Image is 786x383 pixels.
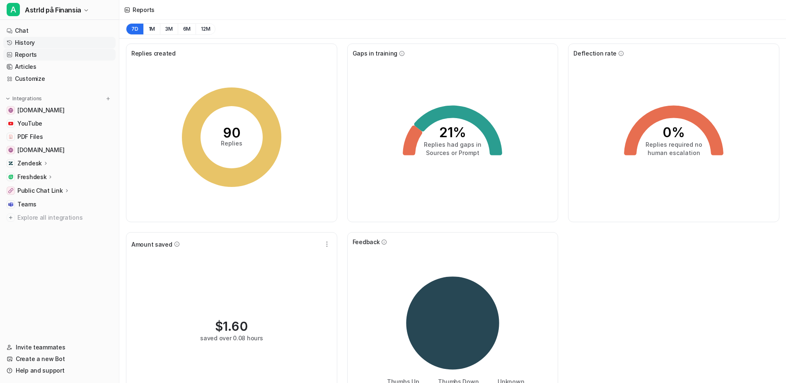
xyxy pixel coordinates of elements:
a: www.finansia.se[DOMAIN_NAME] [3,104,116,116]
img: Teams [8,202,13,207]
button: 3M [160,23,178,35]
a: YouTubeYouTube [3,118,116,129]
img: www.finansia.se [8,108,13,113]
a: Chat [3,25,116,36]
img: YouTube [8,121,13,126]
span: YouTube [17,119,42,128]
span: Deflection rate [573,49,617,58]
tspan: Replies had gaps in [424,141,481,148]
button: 12M [196,23,215,35]
button: 1M [143,23,160,35]
p: Zendesk [17,159,42,167]
a: Articles [3,61,116,73]
span: Teams [17,200,36,208]
a: Invite teammates [3,342,116,353]
img: menu_add.svg [105,96,111,102]
div: $ [215,319,248,334]
tspan: human escalation [648,149,700,156]
img: explore all integrations [7,213,15,222]
p: Integrations [12,95,42,102]
a: wiki.finansia.se[DOMAIN_NAME] [3,144,116,156]
button: Integrations [3,95,44,103]
img: expand menu [5,96,11,102]
span: 1.60 [223,319,248,334]
div: Reports [133,5,155,14]
span: AstrId på Finansia [25,4,81,16]
tspan: 21% [439,124,466,141]
span: Feedback [353,238,380,246]
p: Freshdesk [17,173,46,181]
p: Public Chat Link [17,187,63,195]
span: [DOMAIN_NAME] [17,146,64,154]
div: saved over 0.08 hours [200,334,263,342]
tspan: Replies required no [646,141,702,148]
a: Explore all integrations [3,212,116,223]
a: PDF FilesPDF Files [3,131,116,143]
tspan: Sources or Prompt [426,149,479,156]
span: Gaps in training [353,49,398,58]
img: Zendesk [8,161,13,166]
span: Amount saved [131,240,172,249]
button: 6M [178,23,196,35]
tspan: Replies [221,140,242,147]
tspan: 90 [222,125,240,141]
a: Help and support [3,365,116,376]
img: PDF Files [8,134,13,139]
img: wiki.finansia.se [8,148,13,153]
span: Replies created [131,49,176,58]
a: Customize [3,73,116,85]
img: Public Chat Link [8,188,13,193]
a: History [3,37,116,48]
a: TeamsTeams [3,199,116,210]
tspan: 0% [663,124,685,141]
button: 7D [126,23,143,35]
span: PDF Files [17,133,43,141]
span: A [7,3,20,16]
a: Reports [3,49,116,61]
a: Create a new Bot [3,353,116,365]
span: Explore all integrations [17,211,112,224]
span: [DOMAIN_NAME] [17,106,64,114]
img: Freshdesk [8,175,13,179]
